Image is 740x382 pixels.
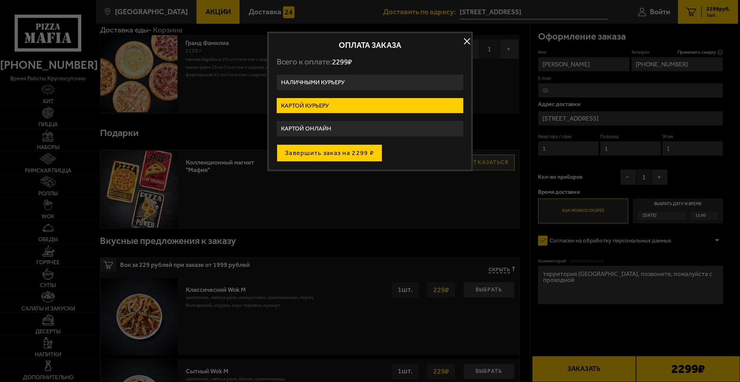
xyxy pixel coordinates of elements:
[277,121,463,136] label: Картой онлайн
[277,75,463,90] label: Наличными курьеру
[277,144,382,162] button: Завершить заказ на 2299 ₽
[332,57,352,66] span: 2299 ₽
[277,41,463,49] h2: Оплата заказа
[277,57,463,67] p: Всего к оплате:
[277,98,463,113] label: Картой курьеру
